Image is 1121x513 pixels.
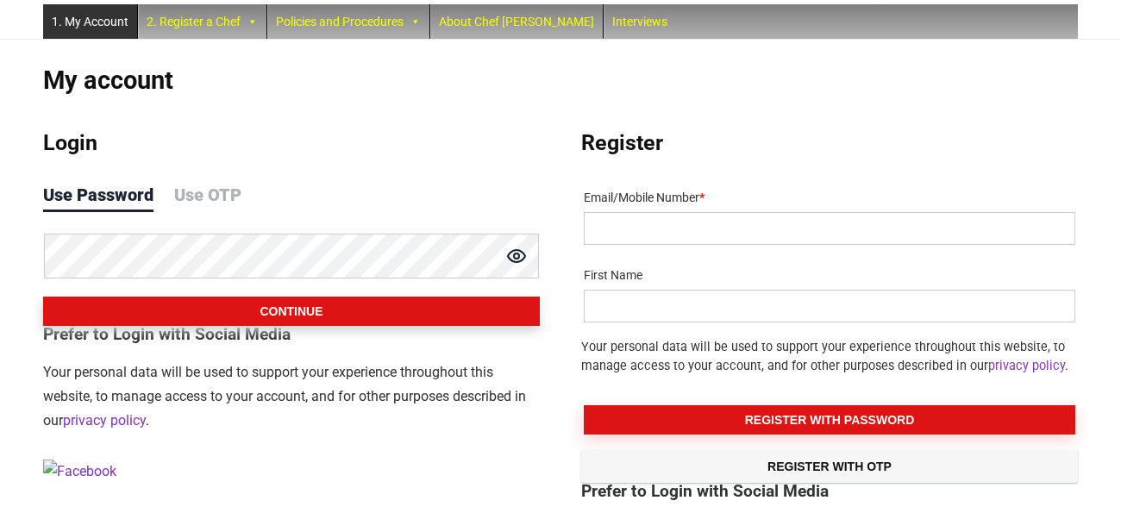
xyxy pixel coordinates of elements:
[581,338,1078,376] p: Your personal data will be used to support your experience throughout this website, to manage acc...
[267,4,429,39] a: Policies and Procedures
[174,183,241,212] div: Use OTP
[138,4,266,39] a: 2. Register a Chef
[584,405,1075,435] button: Register With Password
[43,297,540,326] button: Continue
[43,360,540,433] p: Your personal data will be used to support your experience throughout this website, to manage acc...
[604,4,676,39] a: Interviews
[63,412,146,429] a: privacy policy
[43,130,540,156] h2: Login
[581,130,1078,156] h2: Register
[584,185,1075,212] label: Email/Mobile Number
[43,326,540,342] legend: Prefer to Login with Social Media
[43,4,137,39] a: 1. My Account
[584,263,1075,290] label: First Name
[43,183,153,212] div: Use Password
[43,460,116,484] img: Facebook
[581,450,1078,483] input: Register with OTP
[988,359,1065,373] a: privacy policy
[581,483,1078,499] legend: Prefer to Login with Social Media
[43,66,1078,95] h1: My account
[430,4,603,39] a: About Chef [PERSON_NAME]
